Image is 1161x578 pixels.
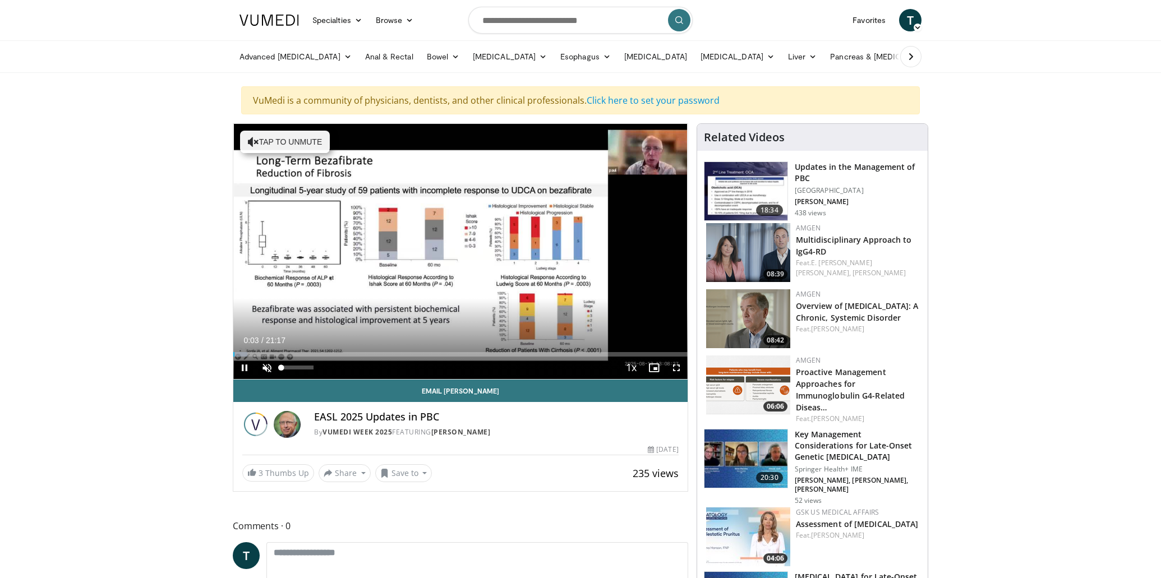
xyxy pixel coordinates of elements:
[796,300,919,323] a: Overview of [MEDICAL_DATA]: A Chronic, Systemic Disorder
[256,357,278,379] button: Unmute
[314,427,679,437] div: By FEATURING
[706,223,790,282] a: 08:39
[795,476,921,494] p: [PERSON_NAME], [PERSON_NAME], [PERSON_NAME]
[796,223,821,233] a: Amgen
[706,507,790,566] a: 04:06
[274,411,301,438] img: Avatar
[795,197,921,206] p: [PERSON_NAME]
[706,289,790,348] a: 08:42
[369,9,421,31] a: Browse
[233,380,688,402] a: Email [PERSON_NAME]
[261,336,264,345] span: /
[375,464,432,482] button: Save to
[795,429,921,463] h3: Key Management Considerations for Late-Onset Genetic [MEDICAL_DATA]
[796,234,912,257] a: Multidisciplinary Approach to IgG4-RD
[319,464,371,482] button: Share
[665,357,688,379] button: Fullscreen
[266,336,285,345] span: 21:17
[796,324,919,334] div: Feat.
[853,268,906,278] a: [PERSON_NAME]
[704,131,785,144] h4: Related Videos
[420,45,466,68] a: Bowel
[358,45,420,68] a: Anal & Rectal
[796,414,919,424] div: Feat.
[795,209,826,218] p: 438 views
[241,86,920,114] div: VuMedi is a community of physicians, dentists, and other clinical professionals.
[704,161,921,221] a: 18:34 Updates in the Management of PBC [GEOGRAPHIC_DATA] [PERSON_NAME] 438 views
[306,9,369,31] a: Specialties
[756,472,783,483] span: 20:30
[243,336,259,345] span: 0:03
[233,542,260,569] a: T
[795,186,921,195] p: [GEOGRAPHIC_DATA]
[242,464,314,482] a: 3 Thumbs Up
[795,161,921,184] h3: Updates in the Management of PBC
[704,429,787,488] img: beaec1a9-1a09-4975-8157-4df5edafc3c8.150x105_q85_crop-smart_upscale.jpg
[795,496,822,505] p: 52 views
[811,414,864,423] a: [PERSON_NAME]
[796,530,919,540] div: Feat.
[281,366,313,369] div: Volume Level
[322,427,392,437] a: Vumedi Week 2025
[233,357,256,379] button: Pause
[694,45,781,68] a: [MEDICAL_DATA]
[706,223,790,282] img: 04ce378e-5681-464e-a54a-15375da35326.png.150x105_q85_crop-smart_upscale.png
[796,289,821,299] a: Amgen
[618,45,694,68] a: [MEDICAL_DATA]
[796,367,905,413] a: Proactive Management Approaches for Immunoglobulin G4-Related Diseas…
[554,45,618,68] a: Esophagus
[620,357,643,379] button: Playback Rate
[240,131,330,153] button: Tap to unmute
[233,124,688,380] video-js: Video Player
[763,553,787,563] span: 04:06
[706,355,790,414] img: b07e8bac-fd62-4609-bac4-e65b7a485b7c.png.150x105_q85_crop-smart_upscale.png
[756,205,783,216] span: 18:34
[233,519,688,533] span: Comments 0
[704,429,921,505] a: 20:30 Key Management Considerations for Late-Onset Genetic [MEDICAL_DATA] Springer Health+ IME [P...
[633,466,679,480] span: 235 views
[796,519,919,529] a: Assessment of [MEDICAL_DATA]
[468,7,693,34] input: Search topics, interventions
[706,507,790,566] img: 31b7e813-d228-42d3-be62-e44350ef88b5.jpg.150x105_q85_crop-smart_upscale.jpg
[587,94,720,107] a: Click here to set your password
[706,289,790,348] img: 40cb7efb-a405-4d0b-b01f-0267f6ac2b93.png.150x105_q85_crop-smart_upscale.png
[763,335,787,345] span: 08:42
[811,530,864,540] a: [PERSON_NAME]
[795,465,921,474] p: Springer Health+ IME
[314,411,679,423] h4: EASL 2025 Updates in PBC
[796,355,821,365] a: Amgen
[781,45,823,68] a: Liver
[239,15,299,26] img: VuMedi Logo
[648,445,678,455] div: [DATE]
[796,507,879,517] a: GSK US Medical Affairs
[796,258,919,278] div: Feat.
[704,162,787,220] img: 5cf47cf8-5b4c-4c40-a1d9-4c8d132695a9.150x105_q85_crop-smart_upscale.jpg
[846,9,892,31] a: Favorites
[811,324,864,334] a: [PERSON_NAME]
[899,9,922,31] a: T
[643,357,665,379] button: Enable picture-in-picture mode
[431,427,491,437] a: [PERSON_NAME]
[259,468,263,478] span: 3
[763,401,787,411] span: 06:06
[242,411,269,438] img: Vumedi Week 2025
[823,45,955,68] a: Pancreas & [MEDICAL_DATA]
[706,355,790,414] a: 06:06
[233,45,358,68] a: Advanced [MEDICAL_DATA]
[796,258,872,278] a: E. [PERSON_NAME] [PERSON_NAME],
[466,45,554,68] a: [MEDICAL_DATA]
[763,269,787,279] span: 08:39
[233,352,688,357] div: Progress Bar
